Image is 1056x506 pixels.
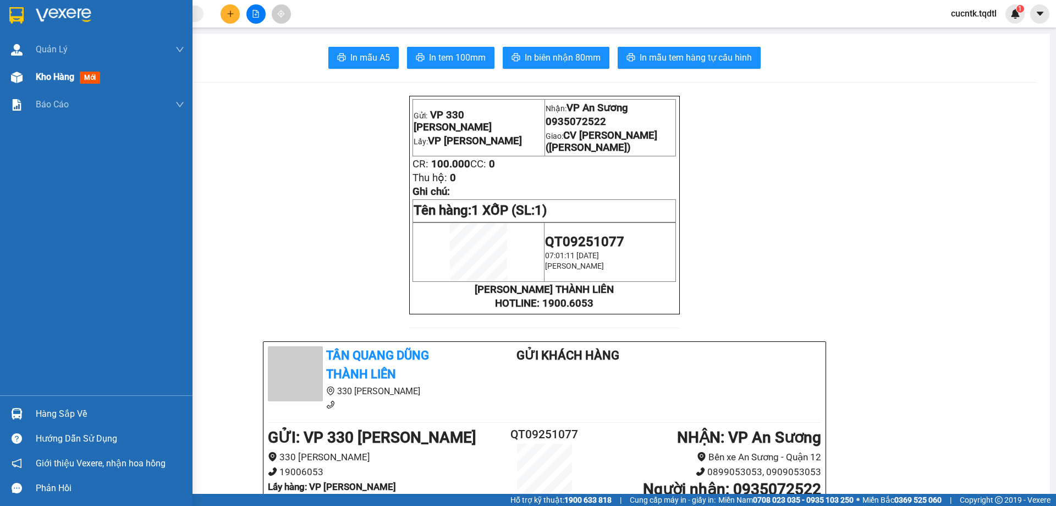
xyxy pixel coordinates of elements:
strong: 0369 525 060 [894,496,942,504]
span: mới [80,72,100,84]
div: Hàng sắp về [36,406,184,422]
span: question-circle [12,433,22,444]
b: NHẬN : VP An Sương [677,428,821,447]
button: printerIn tem 100mm [407,47,494,69]
b: Người nhận : 0935072522 [643,480,821,498]
span: Báo cáo [36,97,69,111]
p: Gửi: [414,109,543,133]
span: 1) [535,203,547,218]
img: warehouse-icon [11,44,23,56]
span: cucntk.tqdtl [942,7,1005,20]
button: printerIn mẫu tem hàng tự cấu hình [618,47,761,69]
img: warehouse-icon [11,408,23,420]
span: environment [326,387,335,395]
span: down [175,100,184,109]
span: VP An Sương [566,102,628,114]
h2: QT09251077 [498,426,591,444]
span: Miền Nam [718,494,854,506]
span: Hỗ trợ kỹ thuật: [510,494,612,506]
div: Hướng dẫn sử dụng [36,431,184,447]
span: environment [268,452,277,461]
span: | [620,494,621,506]
li: Bến xe An Sương - Quận 12 [591,450,821,465]
b: GỬI : VP 330 [PERSON_NAME] [268,428,476,447]
span: In mẫu tem hàng tự cấu hình [640,51,752,64]
span: Cung cấp máy in - giấy in: [630,494,716,506]
span: ⚪️ [856,498,860,502]
b: Gửi khách hàng [516,349,619,362]
span: CR: [413,158,428,170]
span: Thu hộ: [413,172,447,184]
span: phone [696,467,705,476]
span: In mẫu A5 [350,51,390,64]
span: phone [268,467,277,476]
img: icon-new-feature [1010,9,1020,19]
span: Lấy: [414,137,522,146]
img: warehouse-icon [11,72,23,83]
span: plus [227,10,234,18]
strong: [PERSON_NAME] THÀNH LIÊN [475,284,614,296]
button: caret-down [1030,4,1049,24]
span: Kho hàng [36,72,74,82]
div: Phản hồi [36,480,184,497]
span: environment [697,452,706,461]
span: In biên nhận 80mm [525,51,601,64]
span: Giới thiệu Vexere, nhận hoa hồng [36,456,166,470]
b: Lấy hàng : VP [PERSON_NAME] [268,481,396,492]
li: 19006053 [268,465,498,480]
span: VP 330 [PERSON_NAME] [414,109,492,133]
li: 0899053053, 0909053053 [591,465,821,480]
span: printer [512,53,520,63]
button: file-add [246,4,266,24]
img: solution-icon [11,99,23,111]
span: down [175,45,184,54]
span: Giao: [546,132,657,153]
span: | [950,494,952,506]
span: 0 [450,172,456,184]
span: message [12,483,22,493]
span: QT09251077 [545,234,624,249]
span: 07:01:11 [DATE] [545,251,599,260]
span: Quản Lý [36,42,68,56]
span: VP [PERSON_NAME] [428,135,522,147]
span: Tên hàng: [414,203,547,218]
span: printer [337,53,346,63]
sup: 1 [1016,5,1024,13]
span: caret-down [1035,9,1045,19]
strong: 1900 633 818 [564,496,612,504]
button: aim [272,4,291,24]
span: Miền Bắc [862,494,942,506]
span: CV [PERSON_NAME]([PERSON_NAME]) [546,129,657,154]
button: printerIn biên nhận 80mm [503,47,609,69]
b: Tân Quang Dũng Thành Liên [326,349,429,382]
span: aim [277,10,285,18]
span: 0935072522 [546,116,606,128]
span: In tem 100mm [429,51,486,64]
span: 1 [1018,5,1022,13]
li: 330 [PERSON_NAME] [268,384,472,398]
span: 1 XỐP (SL: [471,203,547,218]
strong: HOTLINE: 1900.6053 [495,297,593,309]
span: phone [326,400,335,409]
span: printer [416,53,425,63]
img: logo-vxr [9,7,24,24]
strong: 0708 023 035 - 0935 103 250 [753,496,854,504]
span: CC: [470,158,486,170]
span: printer [626,53,635,63]
span: notification [12,458,22,469]
span: [PERSON_NAME] [545,262,604,270]
span: copyright [995,496,1003,504]
button: printerIn mẫu A5 [328,47,399,69]
p: Nhận: [546,102,675,114]
span: 100.000 [431,158,470,170]
li: 330 [PERSON_NAME] [268,450,498,465]
span: file-add [252,10,260,18]
span: 0 [489,158,495,170]
span: Ghi chú: [413,186,450,198]
button: plus [221,4,240,24]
